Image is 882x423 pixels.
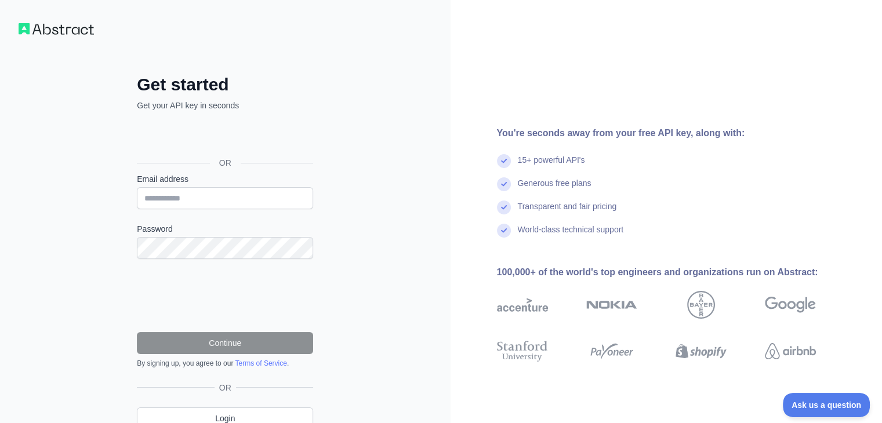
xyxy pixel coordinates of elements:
iframe: Toggle Customer Support [783,393,870,417]
div: World-class technical support [518,224,624,247]
img: bayer [687,291,715,319]
img: google [765,291,816,319]
span: OR [215,382,236,393]
div: Transparent and fair pricing [518,200,617,224]
img: accenture [497,291,548,319]
img: Workflow [19,23,94,35]
img: check mark [497,224,511,238]
button: Continue [137,332,313,354]
label: Email address [137,173,313,185]
div: By signing up, you agree to our . [137,359,313,368]
img: payoneer [586,338,637,364]
h2: Get started [137,74,313,95]
iframe: Sign in with Google Button [131,124,317,149]
img: stanford university [497,338,548,364]
div: Generous free plans [518,177,591,200]
img: check mark [497,200,511,214]
img: shopify [676,338,727,364]
div: You're seconds away from your free API key, along with: [497,126,853,140]
img: airbnb [765,338,816,364]
img: check mark [497,154,511,168]
span: OR [210,157,241,169]
iframe: reCAPTCHA [137,273,313,318]
img: nokia [586,291,637,319]
div: 15+ powerful API's [518,154,585,177]
img: check mark [497,177,511,191]
p: Get your API key in seconds [137,100,313,111]
label: Password [137,223,313,235]
div: 100,000+ of the world's top engineers and organizations run on Abstract: [497,265,853,279]
a: Terms of Service [235,359,286,367]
